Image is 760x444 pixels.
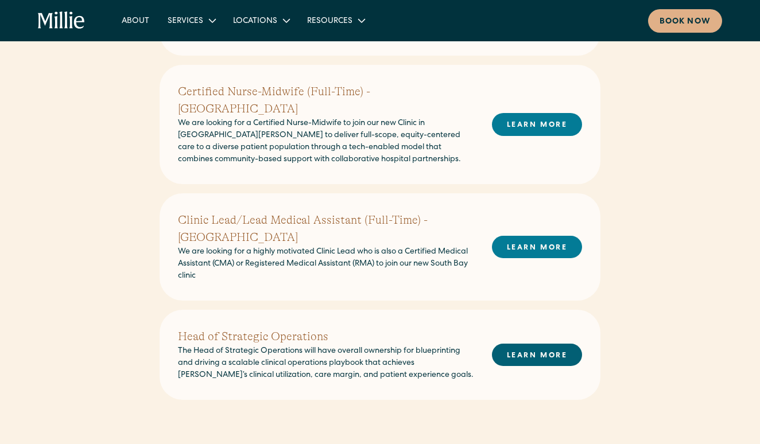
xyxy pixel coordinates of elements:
[660,16,711,28] div: Book now
[178,246,474,282] p: We are looking for a highly motivated Clinic Lead who is also a Certified Medical Assistant (CMA)...
[648,9,722,33] a: Book now
[224,11,298,30] div: Locations
[158,11,224,30] div: Services
[168,15,203,28] div: Services
[492,113,582,135] a: LEARN MORE
[178,345,474,381] p: The Head of Strategic Operations will have overall ownership for blueprinting and driving a scala...
[178,328,474,345] h2: Head of Strategic Operations
[178,118,474,166] p: We are looking for a Certified Nurse-Midwife to join our new Clinic in [GEOGRAPHIC_DATA][PERSON_N...
[38,11,85,30] a: home
[178,83,474,118] h2: Certified Nurse-Midwife (Full-Time) - [GEOGRAPHIC_DATA]
[178,212,474,246] h2: Clinic Lead/Lead Medical Assistant (Full-Time) - [GEOGRAPHIC_DATA]
[113,11,158,30] a: About
[307,15,352,28] div: Resources
[298,11,373,30] div: Resources
[492,344,582,366] a: LEARN MORE
[492,236,582,258] a: LEARN MORE
[233,15,277,28] div: Locations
